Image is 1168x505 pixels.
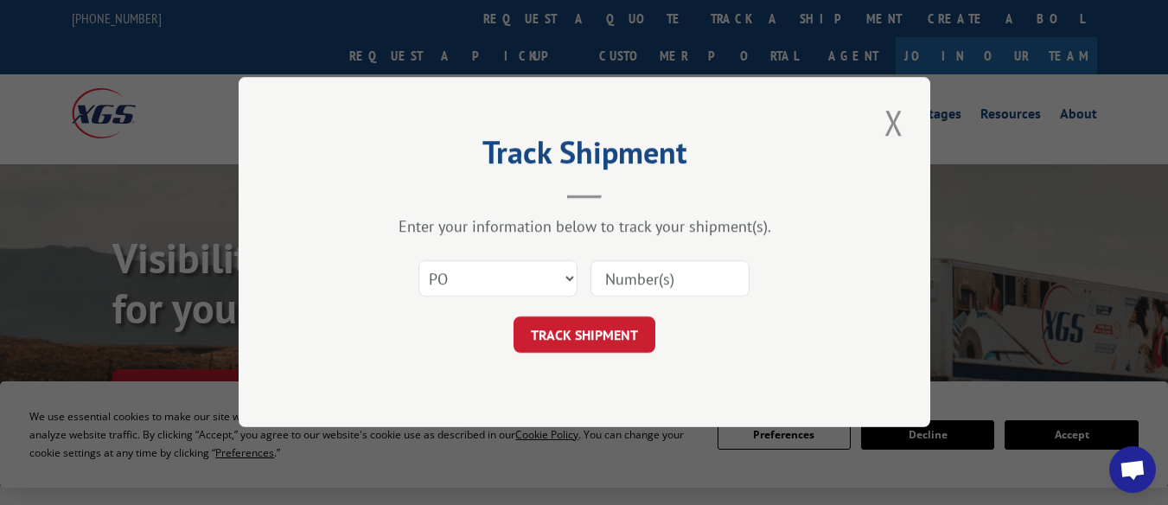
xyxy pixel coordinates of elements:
input: Number(s) [590,261,750,297]
button: Close modal [879,99,909,146]
h2: Track Shipment [325,140,844,173]
div: Enter your information below to track your shipment(s). [325,217,844,237]
a: Open chat [1109,446,1156,493]
button: TRACK SHIPMENT [514,317,655,354]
